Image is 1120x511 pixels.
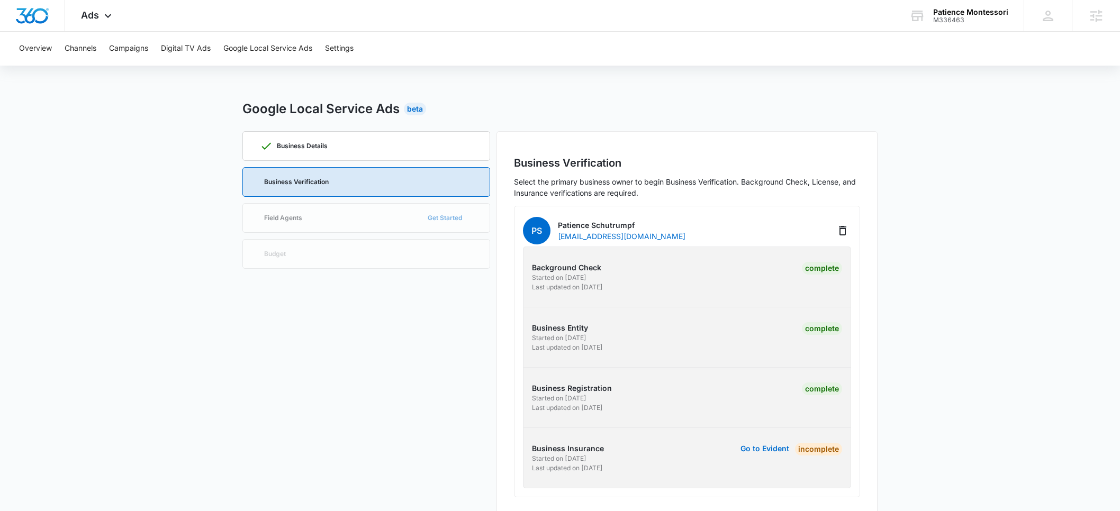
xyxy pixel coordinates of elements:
[532,333,684,343] p: Started on [DATE]
[802,262,842,275] div: Complete
[514,176,860,198] p: Select the primary business owner to begin Business Verification. Background Check, License, and ...
[277,143,328,149] p: Business Details
[740,445,789,452] button: Go to Evident
[325,32,354,66] button: Settings
[242,131,490,161] a: Business Details
[532,403,684,413] p: Last updated on [DATE]
[514,155,860,171] h2: Business Verification
[532,463,684,473] p: Last updated on [DATE]
[532,262,684,273] p: Background Check
[223,32,312,66] button: Google Local Service Ads
[532,382,684,394] p: Business Registration
[523,217,550,244] span: PS
[802,322,842,335] div: Complete
[933,16,1008,24] div: account id
[109,32,148,66] button: Campaigns
[532,322,684,333] p: Business Entity
[558,231,685,242] p: [EMAIL_ADDRESS][DOMAIN_NAME]
[532,454,684,463] p: Started on [DATE]
[532,394,684,403] p: Started on [DATE]
[532,282,684,292] p: Last updated on [DATE]
[264,179,329,185] p: Business Verification
[558,220,685,231] p: Patience Schutrumpf
[802,382,842,395] div: Complete
[532,273,684,282] p: Started on [DATE]
[532,443,684,454] p: Business Insurance
[65,32,96,66] button: Channels
[242,167,490,197] a: Business Verification
[933,8,1008,16] div: account name
[795,443,842,455] div: Incomplete
[161,32,211,66] button: Digital TV Ads
[242,99,400,118] h2: Google Local Service Ads
[19,32,52,66] button: Overview
[81,10,99,21] span: Ads
[404,103,426,115] div: Beta
[834,222,851,239] button: Delete
[532,343,684,352] p: Last updated on [DATE]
